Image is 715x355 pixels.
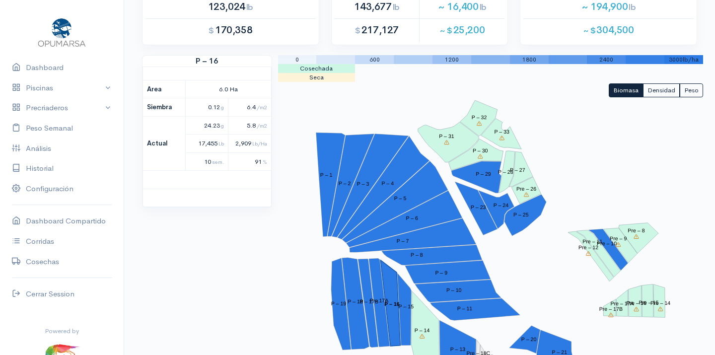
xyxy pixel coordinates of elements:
[186,98,228,117] td: 0.12
[221,104,224,111] span: g
[581,0,636,13] span: ~ 194,900
[398,304,414,310] tspan: P – 15
[610,301,634,307] tspan: Pre – 17A
[406,215,418,221] tspan: P – 6
[228,98,271,117] td: 6.4
[472,115,487,121] tspan: P – 32
[626,300,646,306] tspan: Pre – 16
[680,83,703,98] button: Peso
[252,140,267,147] span: Lb/Ha
[411,252,423,258] tspan: P – 8
[597,241,617,247] tspan: Pre – 10
[228,152,271,171] td: 91
[583,25,596,36] span: ~ $
[643,83,680,98] button: Densidad
[218,140,224,147] span: Lb
[208,0,253,13] span: 123,024
[609,83,643,98] button: Biomasa
[599,56,613,64] span: 2400
[143,80,186,98] th: Area
[439,134,454,140] tspan: P – 31
[384,301,400,307] tspan: P – 16
[359,299,378,305] tspan: P – 17B
[246,2,253,12] span: lb
[369,56,380,64] span: 600
[36,16,88,48] img: Opumarsa
[295,56,299,64] span: 0
[186,116,228,135] td: 24.23
[476,171,491,177] tspan: P – 29
[628,228,644,234] tspan: Pre – 8
[583,24,634,36] span: 304,500
[221,122,224,129] span: g
[209,25,214,36] span: $
[578,245,598,251] tspan: Pre – 12
[599,306,623,312] tspan: Pre – 17B
[440,24,485,36] span: 25,200
[513,212,529,217] tspan: P – 25
[228,116,271,135] td: 5.8
[338,181,351,187] tspan: P – 2
[639,299,658,305] tspan: Pre – 15
[278,64,356,73] td: Cosechada
[331,301,346,307] tspan: P – 19
[647,86,675,94] span: Densidad
[510,167,525,173] tspan: P – 27
[394,196,406,202] tspan: P – 5
[494,129,509,135] tspan: P – 33
[446,287,462,293] tspan: P – 10
[369,298,388,304] tspan: P – 17A
[610,236,627,242] tspan: Pre – 9
[381,181,394,187] tspan: P – 4
[393,2,400,12] span: lb
[186,80,271,98] td: 6.0 Ha
[629,2,636,12] span: lb
[257,104,267,111] span: /m2
[582,239,602,245] tspan: Pre – 11
[498,169,513,175] tspan: P – 28
[186,135,228,153] td: 17,455
[355,25,360,36] span: $
[354,0,399,13] span: 143,677
[473,147,488,153] tspan: P – 30
[348,299,363,305] tspan: P – 18
[143,56,272,67] strong: P – 16
[357,181,369,187] tspan: P – 3
[493,203,508,209] tspan: P – 24
[278,73,356,82] td: Seca
[228,135,271,153] td: 2,909
[440,25,452,36] span: ~ $
[516,186,536,192] tspan: Pre – 26
[522,56,536,64] span: 1800
[355,24,399,36] span: 217,127
[396,238,409,244] tspan: P – 7
[669,56,683,64] span: 3000
[438,0,487,13] span: ~ 16,400
[257,122,267,129] span: /m2
[521,337,537,343] tspan: P – 20
[684,86,699,94] span: Peso
[613,86,639,94] span: Biomasa
[212,158,224,165] span: sem.
[320,172,332,178] tspan: P – 1
[457,306,472,312] tspan: P – 11
[450,347,465,353] tspan: P – 13
[471,205,486,211] tspan: P – 23
[209,24,252,36] span: 170,358
[143,98,186,117] th: Siembra
[445,56,459,64] span: 1200
[415,328,430,334] tspan: P – 14
[480,2,487,12] span: lb
[650,300,670,306] tspan: Pre – 14
[143,116,186,171] th: Actual
[263,158,267,165] span: %
[186,152,228,171] td: 10
[435,270,447,276] tspan: P – 9
[683,56,699,64] span: lb/ha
